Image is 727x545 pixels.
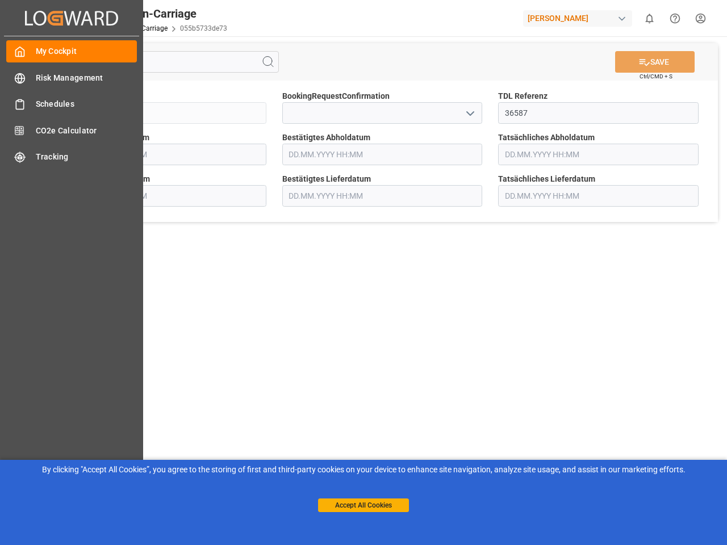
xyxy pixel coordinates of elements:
span: Tatsächliches Lieferdatum [498,173,595,185]
span: Bestätigtes Abholdatum [282,132,370,144]
span: Schedules [36,98,137,110]
input: DD.MM.YYYY HH:MM [282,185,483,207]
a: Risk Management [6,66,137,89]
button: SAVE [615,51,695,73]
input: DD.MM.YYYY HH:MM [66,185,266,207]
div: By clicking "Accept All Cookies”, you agree to the storing of first and third-party cookies on yo... [8,464,719,476]
span: Bestätigtes Lieferdatum [282,173,371,185]
span: My Cockpit [36,45,137,57]
input: Search Fields [52,51,279,73]
button: show 0 new notifications [637,6,662,31]
span: Tatsächliches Abholdatum [498,132,595,144]
a: Tracking [6,146,137,168]
span: BookingRequestConfirmation [282,90,390,102]
span: CO2e Calculator [36,125,137,137]
input: DD.MM.YYYY HH:MM [498,185,699,207]
button: Help Center [662,6,688,31]
input: DD.MM.YYYY HH:MM [498,144,699,165]
span: Ctrl/CMD + S [640,72,672,81]
input: DD.MM.YYYY HH:MM [282,144,483,165]
span: TDL Referenz [498,90,548,102]
input: DD.MM.YYYY HH:MM [66,144,266,165]
a: Schedules [6,93,137,115]
span: Risk Management [36,72,137,84]
button: [PERSON_NAME] [523,7,637,29]
span: Tracking [36,151,137,163]
button: open menu [461,104,478,122]
a: CO2e Calculator [6,119,137,141]
a: My Cockpit [6,40,137,62]
button: Accept All Cookies [318,498,409,512]
div: [PERSON_NAME] [523,10,632,27]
